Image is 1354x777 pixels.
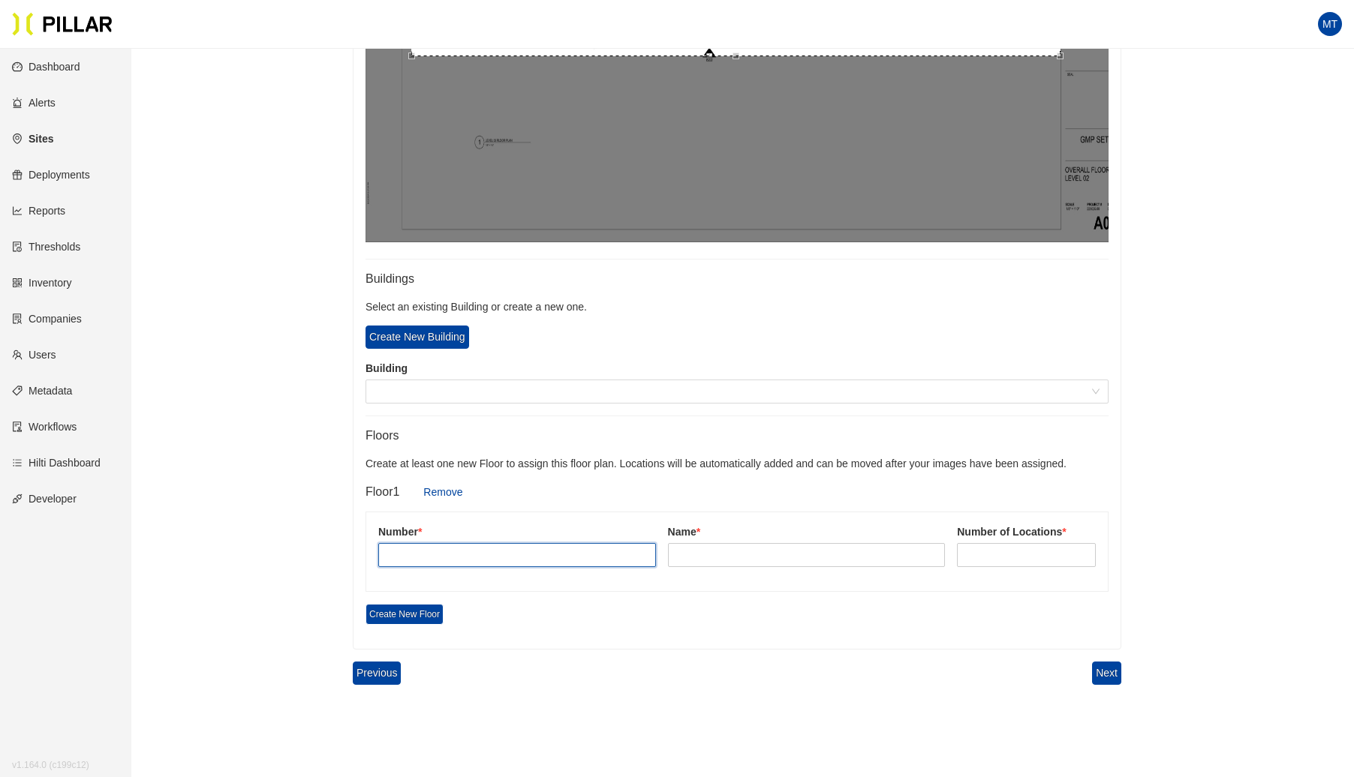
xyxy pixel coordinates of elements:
button: Create New Building [366,325,469,349]
a: tagMetadata [12,385,72,397]
h4: Buildings [366,271,1109,286]
a: barsHilti Dashboard [12,457,101,469]
a: auditWorkflows [12,421,77,433]
label: Name [668,524,946,540]
a: qrcodeInventory [12,277,72,289]
label: Number of Locations [957,524,1096,540]
h4: Floor 1 [366,484,423,499]
a: exceptionThresholds [12,241,80,253]
a: teamUsers [12,349,56,361]
span: MT [1322,12,1337,36]
h4: Floors [366,428,1109,443]
a: line-chartReports [12,205,65,217]
button: Next [1092,661,1121,685]
a: dashboardDashboard [12,61,80,73]
label: Number [378,524,656,540]
span: Remove [423,486,462,498]
span: Create New Floor [366,604,444,625]
a: environmentSites [12,133,53,145]
label: Building [366,361,1109,376]
p: Create at least one new Floor to assign this floor plan. Locations will be automatically added an... [366,455,1109,472]
p: Select an existing Building or create a new one. [366,298,1109,315]
button: Previous [353,661,401,685]
img: Pillar Technologies [12,12,113,36]
a: giftDeployments [12,169,90,181]
a: apiDeveloper [12,493,77,505]
a: solutionCompanies [12,313,82,325]
a: alertAlerts [12,97,56,109]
